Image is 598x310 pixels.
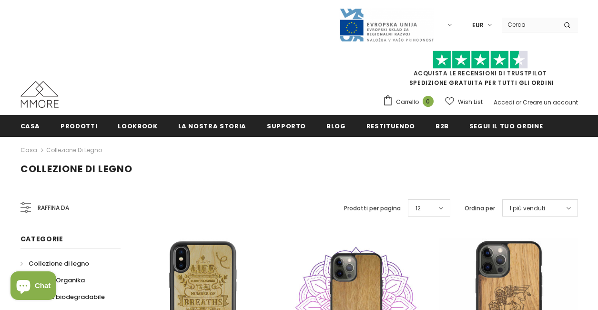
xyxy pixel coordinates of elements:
[61,115,97,136] a: Prodotti
[267,122,306,131] span: supporto
[366,122,415,131] span: Restituendo
[20,234,63,244] span: Categorie
[516,98,521,106] span: or
[20,122,41,131] span: Casa
[445,93,483,110] a: Wish List
[523,98,578,106] a: Creare un account
[61,122,97,131] span: Prodotti
[469,122,543,131] span: Segui il tuo ordine
[20,255,89,272] a: Collezione di legno
[118,115,157,136] a: Lookbook
[414,69,547,77] a: Acquista le recensioni di TrustPilot
[20,289,105,305] a: Collezione biodegradabile
[20,115,41,136] a: Casa
[20,162,132,176] span: Collezione di legno
[433,51,528,69] img: Fidati di Pilot Stars
[267,115,306,136] a: supporto
[339,21,434,29] a: Javni Razpis
[29,259,89,268] span: Collezione di legno
[494,98,514,106] a: Accedi
[436,122,449,131] span: B2B
[502,18,557,31] input: Search Site
[383,55,578,87] span: SPEDIZIONE GRATUITA PER TUTTI GLI ORDINI
[178,122,246,131] span: La nostra storia
[469,115,543,136] a: Segui il tuo ordine
[46,146,102,154] a: Collezione di legno
[326,115,346,136] a: Blog
[339,8,434,42] img: Javni Razpis
[20,145,37,156] a: Casa
[396,97,419,107] span: Carrello
[8,271,59,302] inbox-online-store-chat: Shopify online store chat
[20,292,105,301] span: Collezione biodegradabile
[510,204,545,213] span: I più venduti
[20,81,59,108] img: Casi MMORE
[38,203,69,213] span: Raffina da
[178,115,246,136] a: La nostra storia
[118,122,157,131] span: Lookbook
[458,97,483,107] span: Wish List
[423,96,434,107] span: 0
[416,204,421,213] span: 12
[366,115,415,136] a: Restituendo
[326,122,346,131] span: Blog
[344,204,401,213] label: Prodotti per pagina
[436,115,449,136] a: B2B
[383,95,438,109] a: Carrello 0
[472,21,484,30] span: EUR
[465,204,495,213] label: Ordina per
